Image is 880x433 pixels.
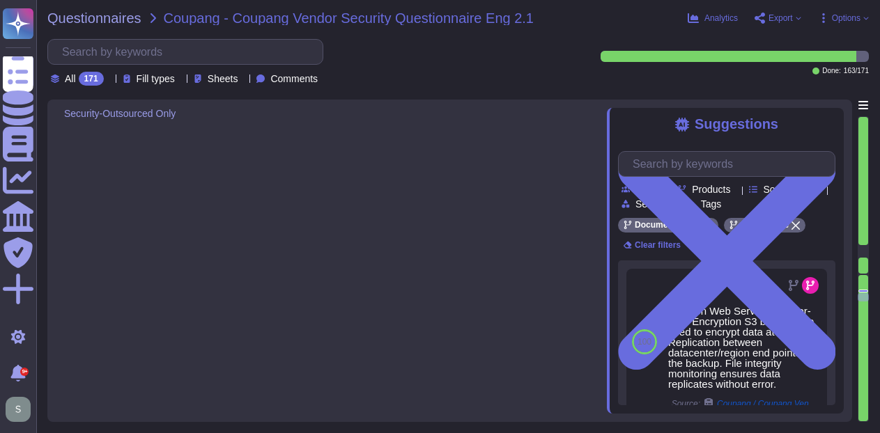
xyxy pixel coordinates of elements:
[626,152,835,176] input: Search by keywords
[208,74,238,84] span: Sheets
[55,40,323,64] input: Search by keywords
[20,368,29,376] div: 9+
[638,338,651,346] span: 100
[769,14,793,22] span: Export
[64,109,176,118] span: Security-Outsourced Only
[3,394,40,425] button: user
[164,11,534,25] span: Coupang - Coupang Vendor Security Questionnaire Eng 2.1
[704,14,738,22] span: Analytics
[79,72,104,86] div: 171
[47,11,141,25] span: Questionnaires
[65,74,76,84] span: All
[6,397,31,422] img: user
[688,13,738,24] button: Analytics
[832,14,860,22] span: Options
[137,74,175,84] span: Fill types
[270,74,318,84] span: Comments
[844,68,869,74] span: 163 / 171
[822,68,841,74] span: Done:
